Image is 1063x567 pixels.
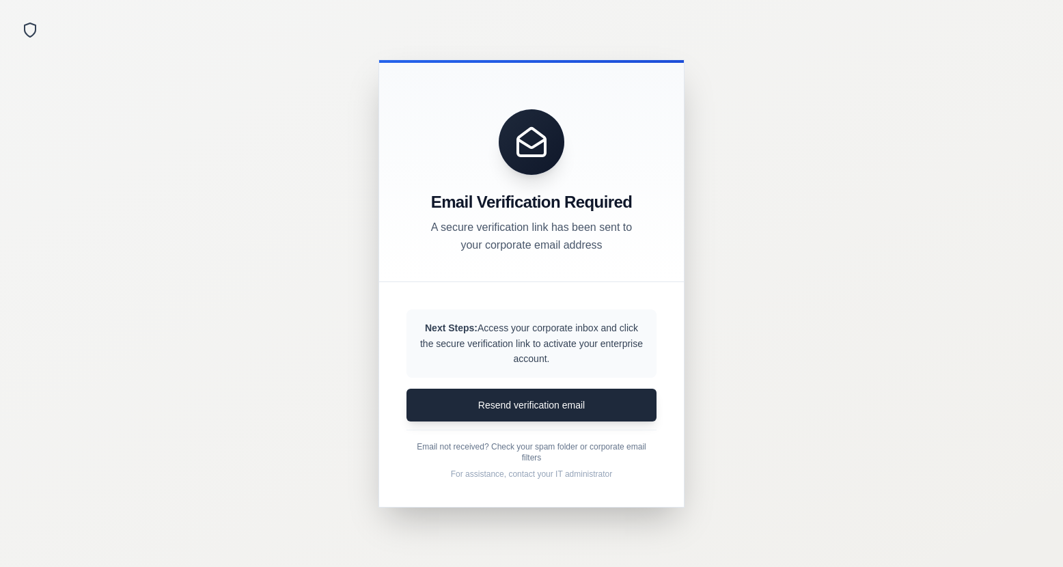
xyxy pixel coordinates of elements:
strong: Next Steps: [425,322,478,333]
p: A secure verification link has been sent to your corporate email address [422,219,641,254]
h3: Email Verification Required [396,191,667,213]
p: Email not received? Check your spam folder or corporate email filters [406,441,657,463]
p: For assistance, contact your IT administrator [406,469,657,480]
p: Access your corporate inbox and click the secure verification link to activate your enterprise ac... [417,320,646,367]
button: Resend verification email [406,389,657,421]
